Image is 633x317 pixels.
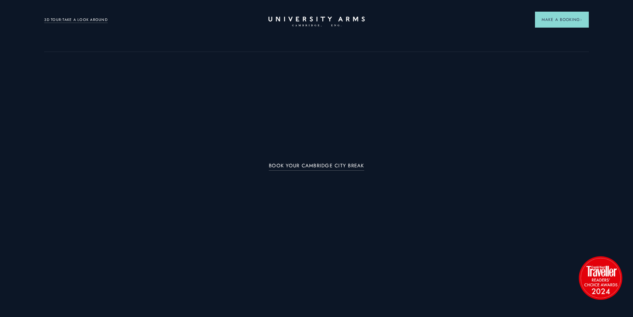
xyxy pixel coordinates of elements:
[542,17,582,23] span: Make a Booking
[576,253,625,303] img: image-2524eff8f0c5d55edbf694693304c4387916dea5-1501x1501-png
[268,17,365,27] a: Home
[269,163,364,171] a: BOOK YOUR CAMBRIDGE CITY BREAK
[535,12,589,28] button: Make a BookingArrow icon
[44,17,108,23] a: 3D TOUR:TAKE A LOOK AROUND
[580,19,582,21] img: Arrow icon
